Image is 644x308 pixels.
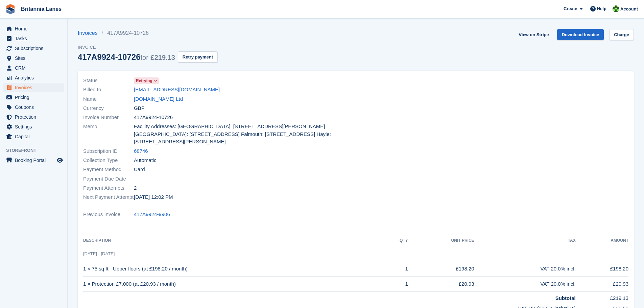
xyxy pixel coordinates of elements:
a: menu [3,24,64,33]
span: Next Payment Attempt [83,193,134,201]
span: Collection Type [83,157,134,164]
td: £20.93 [408,277,474,292]
td: £20.93 [576,277,628,292]
td: £198.20 [408,261,474,277]
span: Automatic [134,157,157,164]
a: menu [3,122,64,132]
span: for [141,54,148,61]
span: Pricing [15,93,55,102]
th: Description [83,235,384,246]
span: 2 [134,184,137,192]
a: menu [3,93,64,102]
a: menu [3,156,64,165]
span: Tasks [15,34,55,43]
span: Payment Method [83,166,134,173]
button: Retry payment [178,51,218,63]
span: Billed to [83,86,134,94]
span: Payment Due Date [83,175,134,183]
span: Protection [15,112,55,122]
img: Robert Parr [613,5,619,12]
a: Charge [609,29,634,40]
a: menu [3,83,64,92]
span: Subscription ID [83,147,134,155]
span: Create [564,5,577,12]
td: £219.13 [576,291,628,302]
a: menu [3,34,64,43]
a: menu [3,102,64,112]
span: Currency [83,104,134,112]
span: 417A9924-10726 [134,114,173,121]
strong: Subtotal [555,295,576,301]
a: menu [3,44,64,53]
span: Payment Attempts [83,184,134,192]
span: GBP [134,104,145,112]
div: VAT 20.0% incl. [474,265,576,273]
a: 417A9924-9906 [134,211,170,218]
span: Facility Addresses: [GEOGRAPHIC_DATA]: [STREET_ADDRESS][PERSON_NAME] [GEOGRAPHIC_DATA]: [STREET_A... [134,123,352,146]
time: 2025-08-24 11:02:34 UTC [134,193,173,201]
span: Invoices [15,83,55,92]
div: 417A9924-10726 [78,52,175,62]
a: Retrying [134,77,159,85]
span: Sites [15,53,55,63]
th: Amount [576,235,628,246]
span: Booking Portal [15,156,55,165]
span: Invoice Number [83,114,134,121]
a: [EMAIL_ADDRESS][DOMAIN_NAME] [134,86,220,94]
span: Settings [15,122,55,132]
span: Retrying [136,78,152,84]
span: Home [15,24,55,33]
td: 1 × Protection £7,000 (at £20.93 / month) [83,277,384,292]
span: Storefront [6,147,67,154]
span: Card [134,166,145,173]
a: Download Invoice [557,29,604,40]
td: 1 [384,277,408,292]
span: Previous Invoice [83,211,134,218]
span: Subscriptions [15,44,55,53]
span: [DATE] - [DATE] [83,251,115,256]
td: £198.20 [576,261,628,277]
th: Tax [474,235,576,246]
span: Analytics [15,73,55,82]
img: stora-icon-8386f47178a22dfd0bd8f6a31ec36ba5ce8667c1dd55bd0f319d3a0aa187defe.svg [5,4,16,14]
td: 1 [384,261,408,277]
a: menu [3,73,64,82]
a: 68746 [134,147,148,155]
a: View on Stripe [516,29,551,40]
div: VAT 20.0% incl. [474,280,576,288]
span: Account [620,6,638,13]
span: Status [83,77,134,85]
span: Memo [83,123,134,146]
th: QTY [384,235,408,246]
span: Help [597,5,606,12]
a: Preview store [56,156,64,164]
span: Invoice [78,44,218,51]
th: Unit Price [408,235,474,246]
a: menu [3,53,64,63]
nav: breadcrumbs [78,29,218,37]
span: £219.13 [151,54,175,61]
span: Coupons [15,102,55,112]
span: Capital [15,132,55,141]
a: menu [3,132,64,141]
a: menu [3,112,64,122]
span: Name [83,95,134,103]
span: CRM [15,63,55,73]
td: 1 × 75 sq ft - Upper floors (at £198.20 / month) [83,261,384,277]
a: Britannia Lanes [18,3,64,15]
a: menu [3,63,64,73]
a: Invoices [78,29,102,37]
a: [DOMAIN_NAME] Ltd [134,95,183,103]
